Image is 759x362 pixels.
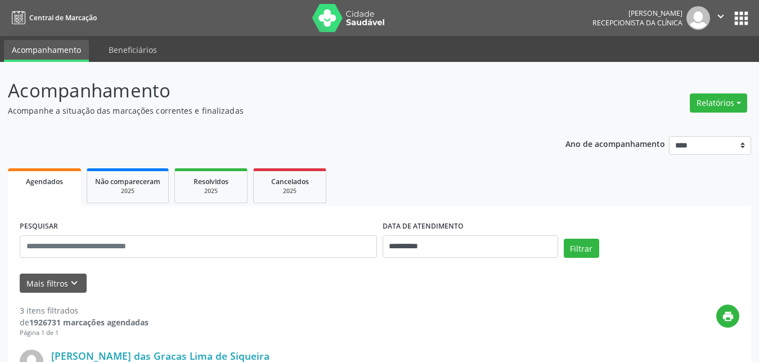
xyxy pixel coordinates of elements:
[20,218,58,235] label: PESQUISAR
[20,328,149,338] div: Página 1 de 1
[592,8,682,18] div: [PERSON_NAME]
[710,6,731,30] button: 
[101,40,165,60] a: Beneficiários
[20,305,149,316] div: 3 itens filtrados
[95,177,160,186] span: Não compareceram
[715,10,727,23] i: 
[690,93,747,113] button: Relatórios
[731,8,751,28] button: apps
[8,77,528,105] p: Acompanhamento
[4,40,89,62] a: Acompanhamento
[194,177,228,186] span: Resolvidos
[592,18,682,28] span: Recepcionista da clínica
[716,305,739,328] button: print
[29,317,149,328] strong: 1926731 marcações agendadas
[722,310,734,323] i: print
[564,239,599,258] button: Filtrar
[95,187,160,195] div: 2025
[26,177,63,186] span: Agendados
[68,277,80,289] i: keyboard_arrow_down
[29,13,97,23] span: Central de Marcação
[686,6,710,30] img: img
[51,350,270,362] a: [PERSON_NAME] das Gracas Lima de Siqueira
[20,274,87,293] button: Mais filtroskeyboard_arrow_down
[565,136,665,150] p: Ano de acompanhamento
[271,177,309,186] span: Cancelados
[8,8,97,27] a: Central de Marcação
[383,218,464,235] label: DATA DE ATENDIMENTO
[262,187,318,195] div: 2025
[8,105,528,117] p: Acompanhe a situação das marcações correntes e finalizadas
[20,316,149,328] div: de
[183,187,239,195] div: 2025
